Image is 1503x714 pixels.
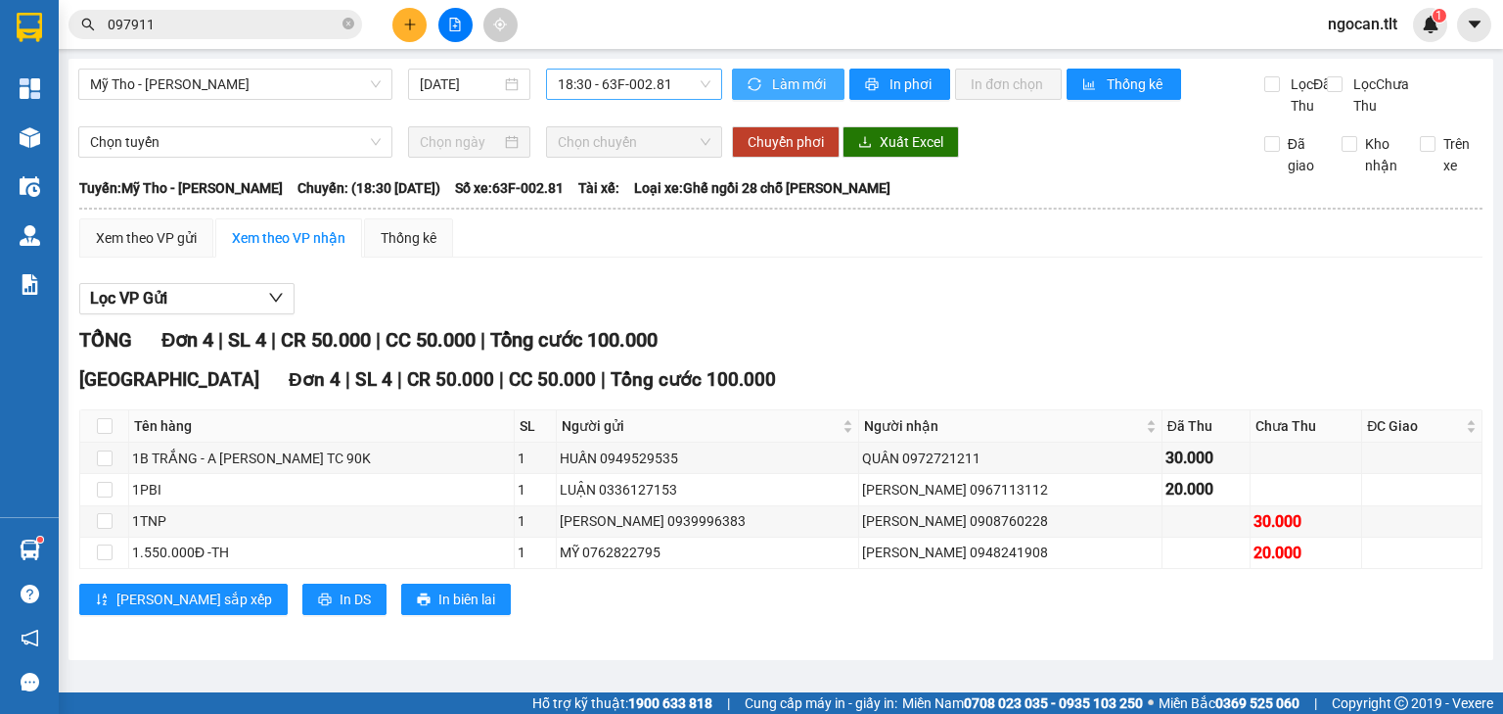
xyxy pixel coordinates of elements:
[20,78,40,99] img: dashboard-icon
[865,77,882,93] span: printer
[79,584,288,615] button: sort-ascending[PERSON_NAME] sắp xếp
[448,18,462,31] span: file-add
[79,283,295,314] button: Lọc VP Gửi
[401,584,511,615] button: printerIn biên lai
[849,69,950,100] button: printerIn phơi
[129,410,515,443] th: Tên hàng
[1357,133,1405,176] span: Kho nhận
[628,695,712,711] strong: 1900 633 818
[1082,77,1099,93] span: bar-chart
[1283,73,1334,117] span: Lọc Đã Thu
[1253,541,1359,565] div: 20.000
[376,328,381,352] span: |
[1067,69,1181,100] button: bar-chartThống kê
[403,18,417,31] span: plus
[20,225,40,246] img: warehouse-icon
[748,77,764,93] span: sync
[407,368,494,391] span: CR 50.000
[560,542,856,563] div: MỸ 0762822795
[560,479,856,500] div: LUẬN 0336127153
[345,368,350,391] span: |
[420,73,500,95] input: 12/08/2025
[611,368,776,391] span: Tổng cước 100.000
[386,328,476,352] span: CC 50.000
[862,479,1159,500] div: [PERSON_NAME] 0967113112
[228,328,266,352] span: SL 4
[1314,692,1317,714] span: |
[161,328,213,352] span: Đơn 4
[342,18,354,29] span: close-circle
[218,328,223,352] span: |
[880,131,943,153] span: Xuất Excel
[1422,16,1439,33] img: icon-new-feature
[20,127,40,148] img: warehouse-icon
[96,227,197,249] div: Xem theo VP gửi
[518,448,552,469] div: 1
[1253,509,1359,534] div: 30.000
[1280,133,1328,176] span: Đã giao
[509,368,596,391] span: CC 50.000
[562,415,840,437] span: Người gửi
[1165,477,1247,501] div: 20.000
[21,585,39,603] span: question-circle
[1215,695,1299,711] strong: 0369 525 060
[271,328,276,352] span: |
[132,448,511,469] div: 1B TRẮNG - A [PERSON_NAME] TC 90K
[532,692,712,714] span: Hỗ trợ kỹ thuật:
[558,127,711,157] span: Chọn chuyến
[21,673,39,691] span: message
[862,510,1159,532] div: [PERSON_NAME] 0908760228
[518,510,552,532] div: 1
[1162,410,1251,443] th: Đã Thu
[578,177,619,199] span: Tài xế:
[108,14,339,35] input: Tìm tên, số ĐT hoặc mã đơn
[116,589,272,610] span: [PERSON_NAME] sắp xếp
[480,328,485,352] span: |
[232,227,345,249] div: Xem theo VP nhận
[355,368,392,391] span: SL 4
[37,537,43,543] sup: 1
[1433,9,1446,23] sup: 1
[864,415,1142,437] span: Người nhận
[132,510,511,532] div: 1TNP
[772,73,829,95] span: Làm mới
[318,593,332,608] span: printer
[1457,8,1491,42] button: caret-down
[483,8,518,42] button: aim
[21,629,39,647] span: notification
[1107,73,1165,95] span: Thống kê
[397,368,402,391] span: |
[493,18,507,31] span: aim
[843,126,959,158] button: downloadXuất Excel
[132,542,511,563] div: 1.550.000Đ -TH
[1435,9,1442,23] span: 1
[268,290,284,306] span: down
[1251,410,1363,443] th: Chưa Thu
[297,177,440,199] span: Chuyến: (18:30 [DATE])
[518,542,552,563] div: 1
[90,127,381,157] span: Chọn tuyến
[732,69,844,100] button: syncLàm mới
[281,328,371,352] span: CR 50.000
[381,227,436,249] div: Thống kê
[745,692,897,714] span: Cung cấp máy in - giấy in:
[955,69,1062,100] button: In đơn chọn
[90,286,167,310] span: Lọc VP Gửi
[81,18,95,31] span: search
[420,131,500,153] input: Chọn ngày
[20,274,40,295] img: solution-icon
[20,176,40,197] img: warehouse-icon
[634,177,890,199] span: Loại xe: Ghế ngồi 28 chỗ [PERSON_NAME]
[560,448,856,469] div: HUẤN 0949529535
[889,73,934,95] span: In phơi
[392,8,427,42] button: plus
[858,135,872,151] span: download
[1165,446,1247,470] div: 30.000
[902,692,1143,714] span: Miền Nam
[340,589,371,610] span: In DS
[732,126,840,158] button: Chuyển phơi
[79,180,283,196] b: Tuyến: Mỹ Tho - [PERSON_NAME]
[1345,73,1421,117] span: Lọc Chưa Thu
[79,328,132,352] span: TỔNG
[727,692,730,714] span: |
